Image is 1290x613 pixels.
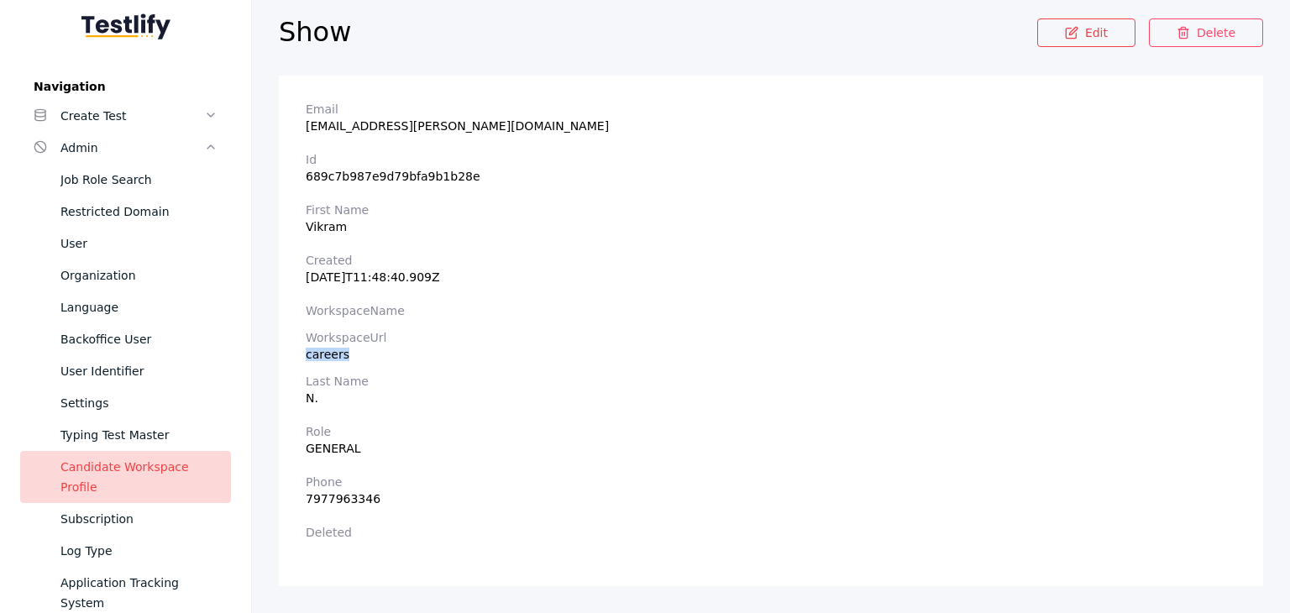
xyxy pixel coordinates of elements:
[279,15,1037,49] h2: Show
[81,13,170,39] img: Testlify - Backoffice
[20,419,231,451] a: Typing Test Master
[306,304,1236,317] label: workspaceName
[20,387,231,419] a: Settings
[306,348,1236,361] div: careers
[60,393,218,413] div: Settings
[20,503,231,535] a: Subscription
[306,375,1236,405] section: N.
[60,202,218,222] div: Restricted Domain
[306,254,1236,267] label: Created
[306,375,1236,388] label: Last Name
[306,203,1236,233] section: Vikram
[20,164,231,196] a: Job Role Search
[306,203,1236,217] label: First Name
[306,254,1236,284] section: [DATE]T11:48:40.909Z
[20,80,231,93] label: Navigation
[60,425,218,445] div: Typing Test Master
[60,297,218,317] div: Language
[20,535,231,567] a: Log Type
[60,233,218,254] div: User
[306,153,1236,183] section: 689c7b987e9d79bfa9b1b28e
[60,106,204,126] div: Create Test
[306,475,1236,489] label: Phone
[60,509,218,529] div: Subscription
[1149,18,1263,47] a: Delete
[306,331,1236,344] label: workspaceUrl
[1037,18,1135,47] a: Edit
[20,259,231,291] a: Organization
[20,323,231,355] a: Backoffice User
[306,153,1236,166] label: Id
[60,265,218,286] div: Organization
[306,475,1236,506] section: 7977963346
[20,355,231,387] a: User Identifier
[306,102,1236,133] section: [EMAIL_ADDRESS][PERSON_NAME][DOMAIN_NAME]
[60,138,204,158] div: Admin
[20,228,231,259] a: User
[60,170,218,190] div: Job Role Search
[60,573,218,613] div: Application Tracking System
[306,425,1236,455] section: GENERAL
[60,329,218,349] div: Backoffice User
[60,541,218,561] div: Log Type
[60,457,218,497] div: Candidate Workspace Profile
[20,291,231,323] a: Language
[20,451,231,503] a: Candidate Workspace Profile
[306,526,1236,539] label: Deleted
[60,361,218,381] div: User Identifier
[20,196,231,228] a: Restricted Domain
[306,102,1236,116] label: Email
[306,425,1236,438] label: Role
